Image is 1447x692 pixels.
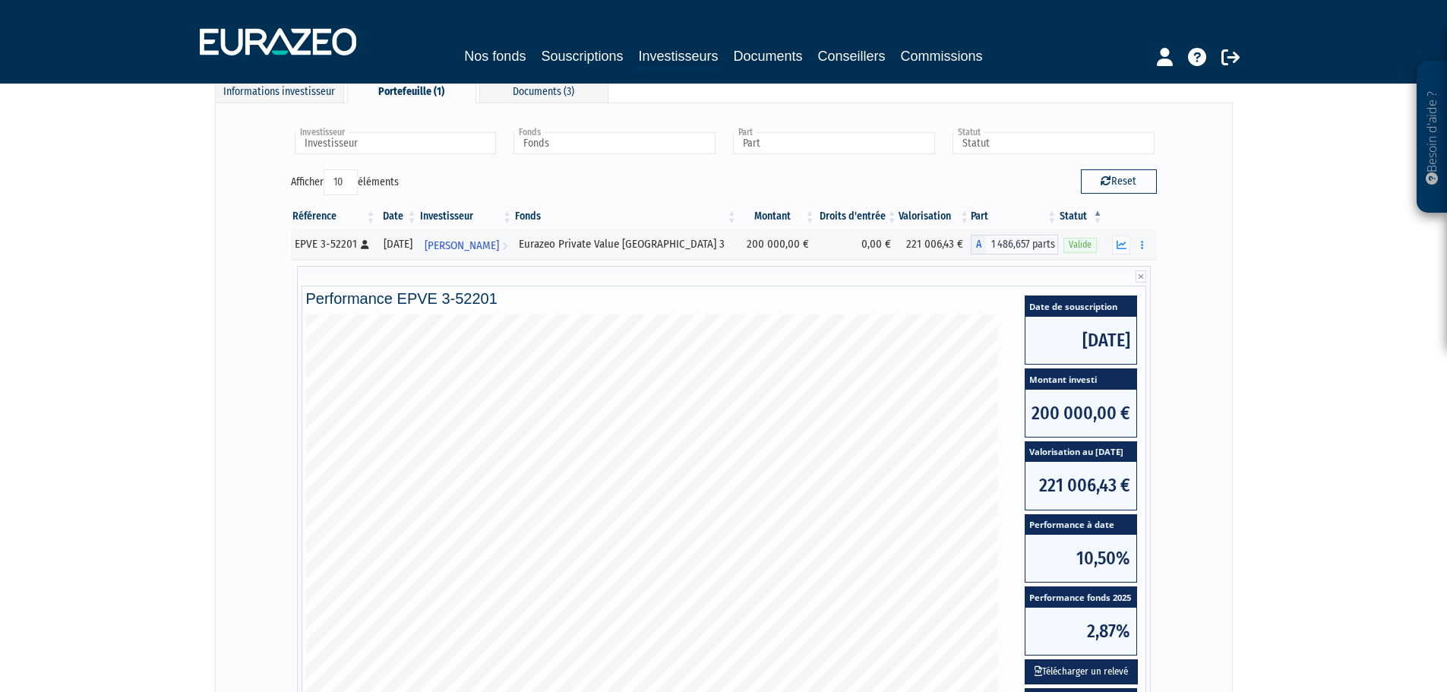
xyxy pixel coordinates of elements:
[295,236,372,252] div: EPVE 3-52201
[291,169,399,195] label: Afficher éléments
[200,28,356,55] img: 1732889491-logotype_eurazeo_blanc_rvb.png
[383,236,413,252] div: [DATE]
[347,77,476,103] div: Portefeuille (1)
[817,229,899,260] td: 0,00 €
[1025,369,1136,390] span: Montant investi
[971,204,1058,229] th: Part: activer pour trier la colonne par ordre croissant
[378,204,419,229] th: Date: activer pour trier la colonne par ordre croissant
[361,240,369,249] i: [Français] Personne physique
[1025,390,1136,437] span: 200 000,00 €
[425,232,499,260] span: [PERSON_NAME]
[818,46,886,67] a: Conseillers
[1063,238,1097,252] span: Valide
[1025,317,1136,364] span: [DATE]
[1025,535,1136,582] span: 10,50%
[899,204,971,229] th: Valorisation: activer pour trier la colonne par ordre croissant
[738,204,817,229] th: Montant: activer pour trier la colonne par ordre croissant
[1025,442,1136,463] span: Valorisation au [DATE]
[215,77,344,103] div: Informations investisseur
[1025,515,1136,536] span: Performance à date
[899,229,971,260] td: 221 006,43 €
[1423,69,1441,206] p: Besoin d'aide ?
[541,46,623,67] a: Souscriptions
[638,46,718,69] a: Investisseurs
[1025,462,1136,509] span: 221 006,43 €
[1025,659,1138,684] button: Télécharger un relevé
[479,77,608,103] div: Documents (3)
[1025,587,1136,608] span: Performance fonds 2025
[971,235,1058,254] div: A - Eurazeo Private Value Europe 3
[513,204,738,229] th: Fonds: activer pour trier la colonne par ordre croissant
[291,204,378,229] th: Référence : activer pour trier la colonne par ordre croissant
[464,46,526,67] a: Nos fonds
[419,229,514,260] a: [PERSON_NAME]
[986,235,1058,254] span: 1 486,657 parts
[1025,608,1136,655] span: 2,87%
[324,169,358,195] select: Afficheréléments
[817,204,899,229] th: Droits d'entrée: activer pour trier la colonne par ordre croissant
[738,229,817,260] td: 200 000,00 €
[971,235,986,254] span: A
[1081,169,1157,194] button: Reset
[519,236,733,252] div: Eurazeo Private Value [GEOGRAPHIC_DATA] 3
[734,46,803,67] a: Documents
[419,204,514,229] th: Investisseur: activer pour trier la colonne par ordre croissant
[1058,204,1104,229] th: Statut : activer pour trier la colonne par ordre d&eacute;croissant
[306,290,1142,307] h4: Performance EPVE 3-52201
[1025,296,1136,317] span: Date de souscription
[502,232,507,260] i: Voir l'investisseur
[901,46,983,67] a: Commissions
